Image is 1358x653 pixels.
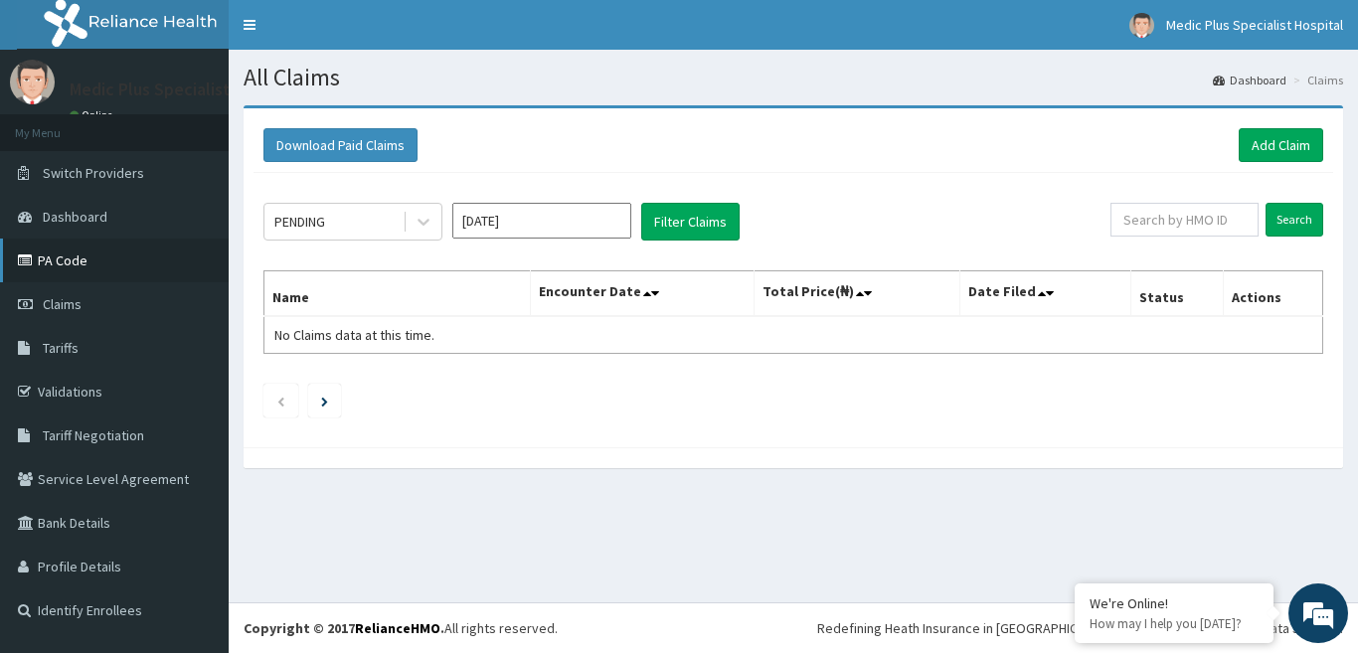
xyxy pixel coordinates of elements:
div: Minimize live chat window [326,10,374,58]
a: Dashboard [1213,72,1286,88]
img: d_794563401_company_1708531726252_794563401 [37,99,81,149]
strong: Copyright © 2017 . [244,619,444,637]
span: Tariffs [43,339,79,357]
span: Claims [43,295,82,313]
img: User Image [1129,13,1154,38]
a: Online [70,108,117,122]
p: How may I help you today? [1090,615,1259,632]
span: No Claims data at this time. [274,326,434,344]
th: Date Filed [960,271,1131,317]
span: Tariff Negotiation [43,426,144,444]
footer: All rights reserved. [229,602,1358,653]
span: Switch Providers [43,164,144,182]
th: Encounter Date [531,271,754,317]
input: Select Month and Year [452,203,631,239]
div: Chat with us now [103,111,334,137]
div: Redefining Heath Insurance in [GEOGRAPHIC_DATA] using Telemedicine and Data Science! [817,618,1343,638]
a: Next page [321,392,328,409]
img: User Image [10,60,55,104]
input: Search [1266,203,1323,237]
p: Medic Plus Specialist Hospital [70,81,300,98]
div: We're Online! [1090,594,1259,612]
li: Claims [1288,72,1343,88]
button: Filter Claims [641,203,740,241]
input: Search by HMO ID [1110,203,1259,237]
span: Medic Plus Specialist Hospital [1166,16,1343,34]
div: PENDING [274,212,325,232]
th: Actions [1223,271,1322,317]
th: Status [1131,271,1224,317]
textarea: Type your message and hit 'Enter' [10,438,379,508]
th: Total Price(₦) [754,271,960,317]
a: Add Claim [1239,128,1323,162]
h1: All Claims [244,65,1343,90]
a: Previous page [276,392,285,409]
th: Name [264,271,531,317]
span: We're online! [115,198,274,399]
span: Dashboard [43,208,107,226]
button: Download Paid Claims [263,128,418,162]
a: RelianceHMO [355,619,440,637]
